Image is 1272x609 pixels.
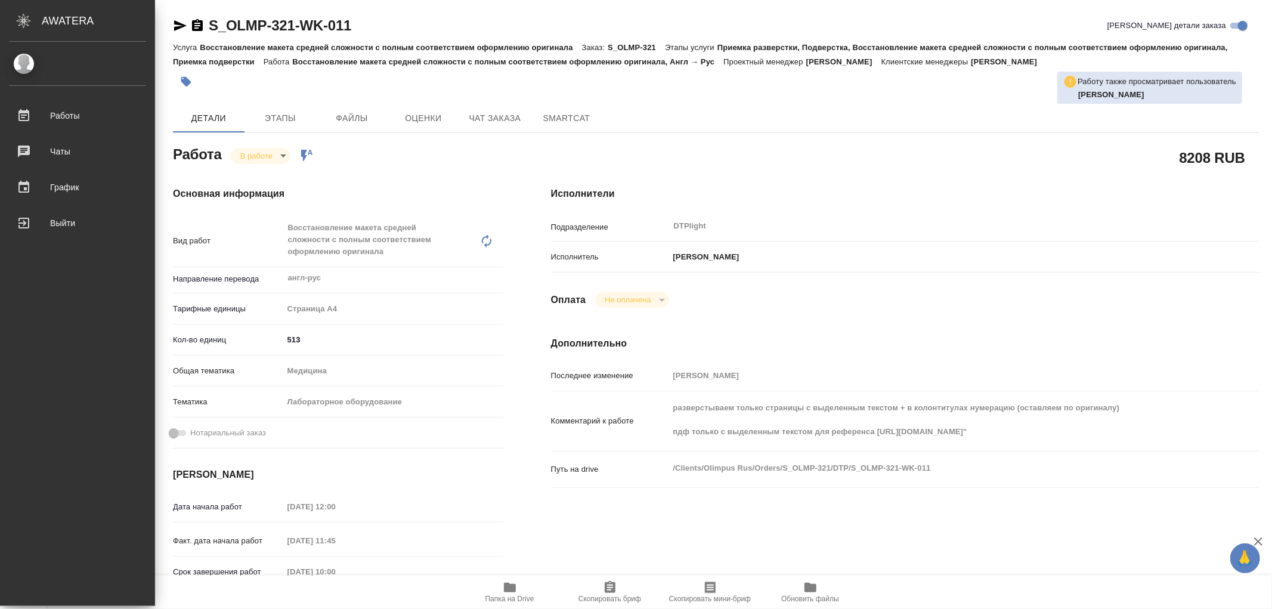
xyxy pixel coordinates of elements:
div: В работе [231,148,290,164]
button: Скопировать ссылку для ЯМессенджера [173,18,187,33]
p: Факт. дата начала работ [173,535,283,547]
span: Оценки [395,111,452,126]
p: Дата начала работ [173,501,283,513]
p: Проектный менеджер [723,57,806,66]
p: Восстановление макета средней сложности с полным соответствием оформлению оригинала, Англ → Рус [292,57,723,66]
span: Нотариальный заказ [190,427,266,439]
p: Срок завершения работ [173,566,283,578]
h4: Основная информация [173,187,503,201]
div: Работы [9,107,146,125]
p: Клиентские менеджеры [881,57,971,66]
div: AWATERA [42,9,155,33]
a: S_OLMP-321-WK-011 [209,17,351,33]
h2: 8208 RUB [1180,147,1245,168]
button: Папка на Drive [460,576,560,609]
p: [PERSON_NAME] [669,251,739,263]
button: Добавить тэг [173,69,199,95]
p: Заказ: [582,43,608,52]
input: ✎ Введи что-нибудь [283,331,503,348]
div: Выйти [9,214,146,232]
p: Исполнитель [551,251,669,263]
button: В работе [237,151,276,161]
span: Скопировать мини-бриф [669,595,751,603]
span: [PERSON_NAME] детали заказа [1107,20,1226,32]
h4: [PERSON_NAME] [173,468,503,482]
button: Скопировать мини-бриф [660,576,760,609]
p: Последнее изменение [551,370,669,382]
a: Работы [3,101,152,131]
p: Восстановление макета средней сложности с полным соответствием оформлению оригинала [200,43,581,52]
b: [PERSON_NAME] [1078,90,1144,99]
div: Страница А4 [283,299,503,319]
span: Скопировать бриф [578,595,641,603]
div: Лабораторное оборудование [283,392,503,412]
p: Тематика [173,396,283,408]
a: График [3,172,152,202]
p: S_OLMP-321 [608,43,665,52]
button: 🙏 [1230,543,1260,573]
div: В работе [595,292,669,308]
p: Кол-во единиц [173,334,283,346]
span: 🙏 [1235,546,1255,571]
span: Детали [180,111,237,126]
a: Выйти [3,208,152,238]
p: [PERSON_NAME] [806,57,881,66]
span: SmartCat [538,111,595,126]
span: Этапы [252,111,309,126]
p: Тарифные единицы [173,303,283,315]
input: Пустое поле [283,498,388,515]
input: Пустое поле [283,532,388,549]
h4: Оплата [551,293,586,307]
span: Папка на Drive [485,595,534,603]
p: Панькина Анна [1078,89,1236,101]
p: Работу также просматривает пользователь [1078,76,1236,88]
button: Обновить файлы [760,576,861,609]
p: Направление перевода [173,273,283,285]
p: Этапы услуги [665,43,717,52]
h4: Дополнительно [551,336,1259,351]
button: Скопировать бриф [560,576,660,609]
div: Чаты [9,143,146,160]
p: Путь на drive [551,463,669,475]
p: Общая тематика [173,365,283,377]
button: Скопировать ссылку [190,18,205,33]
p: Комментарий к работе [551,415,669,427]
p: Вид работ [173,235,283,247]
button: Не оплачена [601,295,654,305]
span: Обновить файлы [781,595,839,603]
div: Медицина [283,361,503,381]
p: Подразделение [551,221,669,233]
p: [PERSON_NAME] [971,57,1046,66]
p: Услуга [173,43,200,52]
h2: Работа [173,143,222,164]
a: Чаты [3,137,152,166]
textarea: /Clients/Olimpus Rus/Orders/S_OLMP-321/DTP/S_OLMP-321-WK-011 [669,458,1200,478]
div: График [9,178,146,196]
input: Пустое поле [283,563,388,580]
textarea: разверстываем только страницы с выделенным текстом + в колонтитулах нумерацию (оставляем по ориги... [669,398,1200,442]
p: Работа [264,57,293,66]
span: Файлы [323,111,380,126]
h4: Исполнители [551,187,1259,201]
span: Чат заказа [466,111,524,126]
input: Пустое поле [669,367,1200,384]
